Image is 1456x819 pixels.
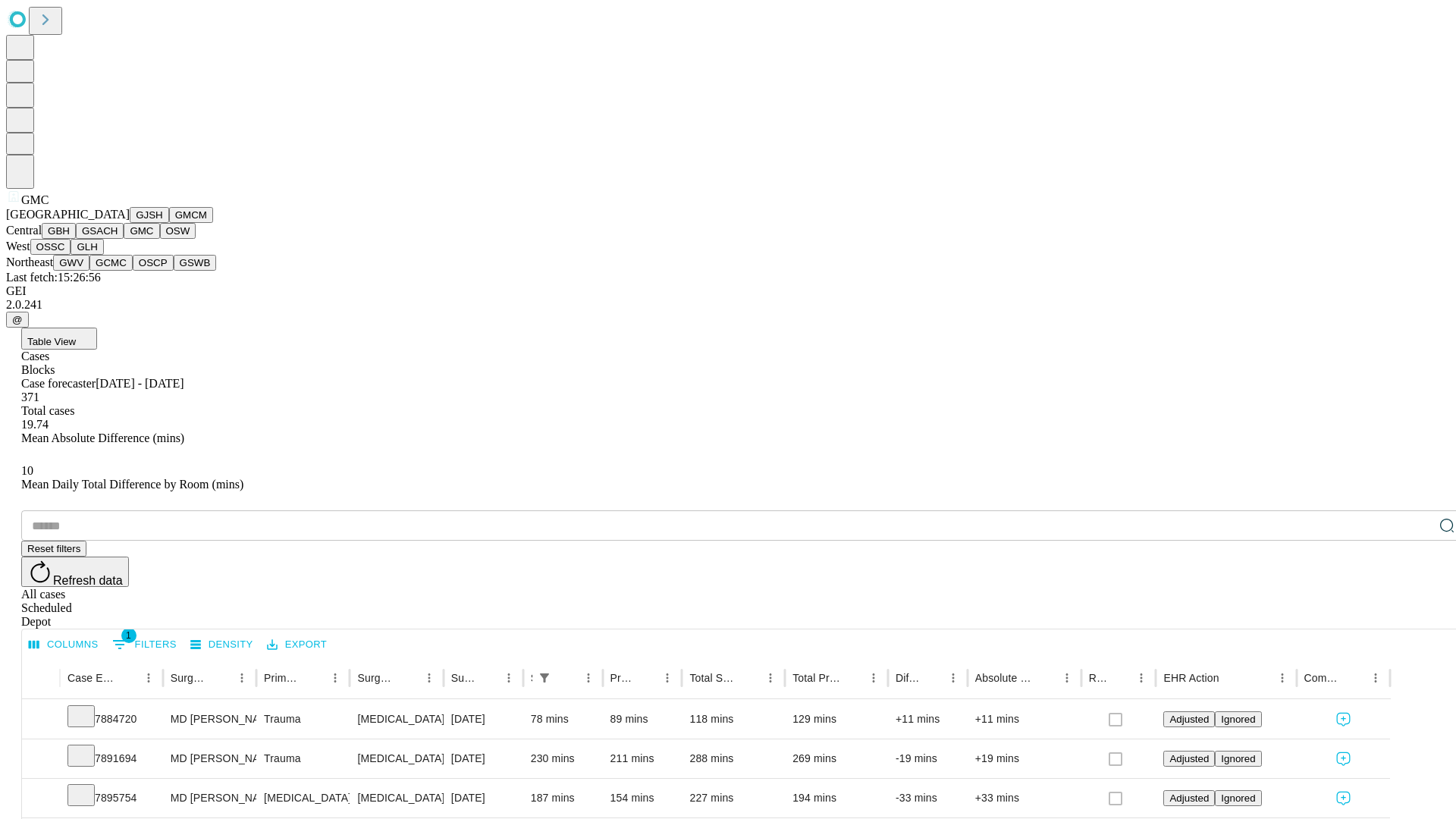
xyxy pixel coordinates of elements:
[171,779,249,817] div: MD [PERSON_NAME]
[171,672,209,684] div: Surgeon Name
[21,377,96,390] span: Case forecaster
[6,298,1450,312] div: 2.0.241
[6,256,53,268] span: Northeast
[1131,667,1152,689] button: Menu
[264,672,302,684] div: Primary Service
[792,700,880,739] div: 129 mins
[263,633,331,657] button: Export
[42,223,76,239] button: GBH
[635,667,657,689] button: Sort
[1215,711,1261,727] button: Ignored
[1169,714,1209,725] span: Adjusted
[896,779,960,817] div: -33 mins
[303,667,325,689] button: Sort
[1215,751,1261,767] button: Ignored
[108,632,180,657] button: Show filters
[76,223,124,239] button: GSACH
[975,739,1074,778] div: +19 mins
[975,672,1034,684] div: Absolute Difference
[792,672,840,684] div: Total Predicted Duration
[357,700,435,739] div: [MEDICAL_DATA] SKIN [MEDICAL_DATA] AND MUSCLE
[96,377,184,390] span: [DATE] - [DATE]
[357,739,435,778] div: [MEDICAL_DATA] TOTAL WITH PROCTECTOMY AND [MEDICAL_DATA]
[6,224,42,237] span: Central
[1163,711,1215,727] button: Adjusted
[451,739,516,778] div: [DATE]
[121,628,136,643] span: 1
[67,672,115,684] div: Case Epic Id
[357,672,395,684] div: Surgery Name
[6,271,101,284] span: Last fetch: 15:26:56
[138,667,159,689] button: Menu
[689,700,777,739] div: 118 mins
[21,464,33,477] span: 10
[975,779,1074,817] div: +33 mins
[397,667,419,689] button: Sort
[498,667,519,689] button: Menu
[1163,751,1215,767] button: Adjusted
[21,541,86,557] button: Reset filters
[531,700,595,739] div: 78 mins
[89,255,133,271] button: GCMC
[610,672,635,684] div: Predicted In Room Duration
[792,779,880,817] div: 194 mins
[264,739,342,778] div: Trauma
[689,672,737,684] div: Total Scheduled Duration
[1221,753,1255,764] span: Ignored
[67,739,155,778] div: 7891694
[477,667,498,689] button: Sort
[896,700,960,739] div: +11 mins
[1272,667,1293,689] button: Menu
[1056,667,1078,689] button: Menu
[534,667,555,689] div: 1 active filter
[1169,792,1209,804] span: Adjusted
[610,779,675,817] div: 154 mins
[1163,790,1215,806] button: Adjusted
[534,667,555,689] button: Show filters
[943,667,964,689] button: Menu
[6,284,1450,298] div: GEI
[739,667,760,689] button: Sort
[657,667,678,689] button: Menu
[27,543,80,554] span: Reset filters
[21,391,39,403] span: 371
[124,223,159,239] button: GMC
[169,207,213,223] button: GMCM
[760,667,781,689] button: Menu
[531,779,595,817] div: 187 mins
[610,739,675,778] div: 211 mins
[210,667,231,689] button: Sort
[21,557,129,587] button: Refresh data
[1221,792,1255,804] span: Ignored
[171,700,249,739] div: MD [PERSON_NAME]
[30,786,52,812] button: Expand
[610,700,675,739] div: 89 mins
[133,255,174,271] button: OSCP
[264,779,342,817] div: [MEDICAL_DATA]
[30,746,52,773] button: Expand
[325,667,346,689] button: Menu
[1215,790,1261,806] button: Ignored
[30,707,52,733] button: Expand
[1304,672,1342,684] div: Comments
[1344,667,1365,689] button: Sort
[130,207,169,223] button: GJSH
[1221,667,1242,689] button: Sort
[21,328,97,350] button: Table View
[6,312,29,328] button: @
[6,208,130,221] span: [GEOGRAPHIC_DATA]
[921,667,943,689] button: Sort
[578,667,599,689] button: Menu
[1221,714,1255,725] span: Ignored
[1089,672,1109,684] div: Resolved in EHR
[264,700,342,739] div: Trauma
[792,739,880,778] div: 269 mins
[1163,672,1219,684] div: EHR Action
[21,404,74,417] span: Total cases
[896,672,920,684] div: Difference
[1365,667,1386,689] button: Menu
[531,739,595,778] div: 230 mins
[21,418,49,431] span: 19.74
[53,255,89,271] button: GWV
[451,700,516,739] div: [DATE]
